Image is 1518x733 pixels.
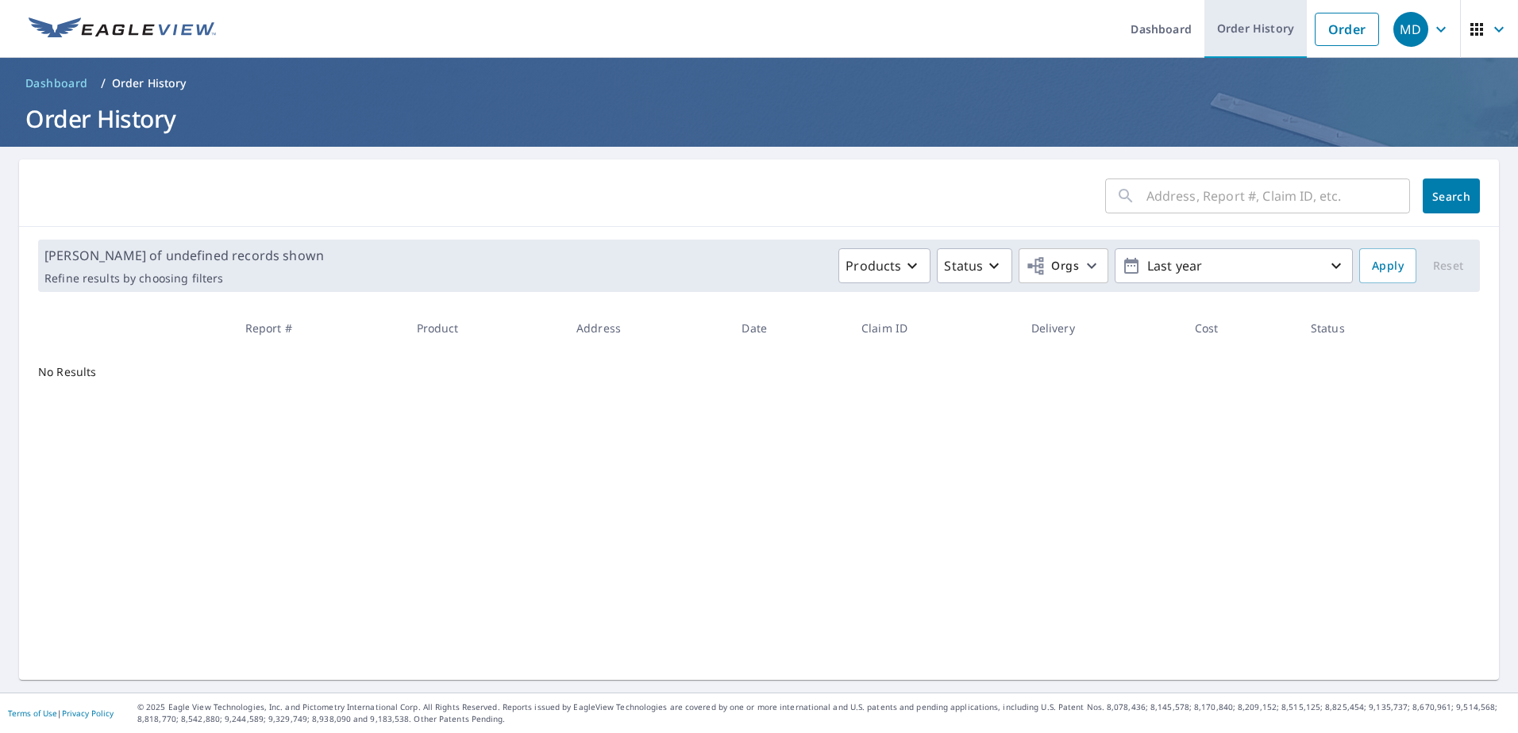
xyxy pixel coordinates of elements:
p: Last year [1141,252,1327,280]
td: No Results [19,351,233,393]
a: Terms of Use [8,708,57,719]
h1: Order History [19,102,1499,135]
a: Privacy Policy [62,708,114,719]
th: Cost [1182,305,1298,351]
button: Status [937,248,1012,283]
button: Products [838,248,930,283]
li: / [101,74,106,93]
p: © 2025 Eagle View Technologies, Inc. and Pictometry International Corp. All Rights Reserved. Repo... [137,701,1510,725]
input: Address, Report #, Claim ID, etc. [1146,174,1410,218]
button: Orgs [1019,248,1108,283]
p: | [8,708,114,718]
div: MD [1393,12,1428,47]
th: Address [564,305,729,351]
button: Last year [1115,248,1353,283]
a: Dashboard [19,71,94,96]
th: Delivery [1019,305,1182,351]
span: Dashboard [25,75,88,91]
p: Products [846,256,901,275]
span: Apply [1372,256,1404,276]
th: Date [729,305,849,351]
p: Refine results by choosing filters [44,271,324,286]
span: Orgs [1026,256,1079,276]
p: Order History [112,75,187,91]
th: Claim ID [849,305,1019,351]
img: EV Logo [29,17,216,41]
th: Report # [233,305,404,351]
th: Status [1298,305,1439,351]
button: Apply [1359,248,1416,283]
button: Search [1423,178,1480,213]
th: Product [404,305,564,351]
p: [PERSON_NAME] of undefined records shown [44,246,324,265]
p: Status [944,256,983,275]
span: Search [1435,189,1467,204]
nav: breadcrumb [19,71,1499,96]
a: Order [1315,13,1379,46]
